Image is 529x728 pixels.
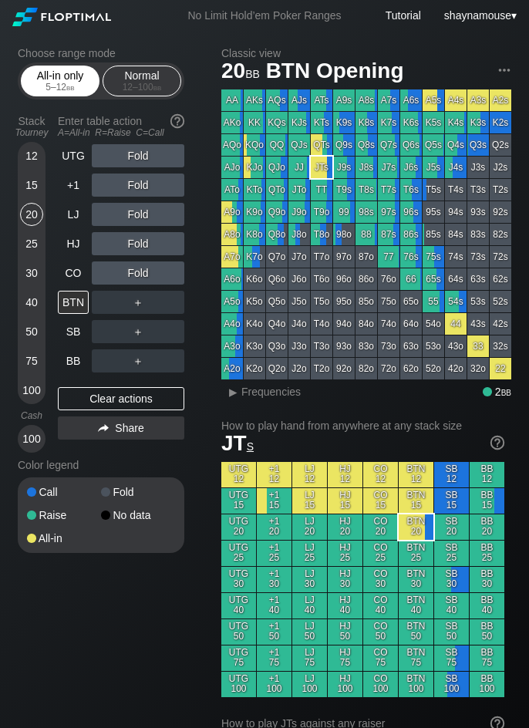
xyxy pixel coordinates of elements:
div: +1 50 [257,619,291,645]
div: A5s [423,89,444,111]
div: 98o [333,224,355,245]
div: BTN 25 [399,541,433,566]
div: ▸ [223,383,243,401]
div: AQs [266,89,288,111]
div: 22 [490,358,511,379]
div: ATs [311,89,332,111]
div: A7s [378,89,399,111]
div: UTG 50 [221,619,256,645]
div: K5s [423,112,444,133]
div: HJ [58,232,89,255]
div: 55 [423,291,444,312]
div: A7o [221,246,243,268]
div: QTs [311,134,332,156]
span: BTN Opening [264,59,406,85]
div: 96o [333,268,355,290]
div: AJs [288,89,310,111]
div: HJ 12 [328,462,362,487]
div: 32s [490,335,511,357]
div: T9s [333,179,355,201]
div: J3s [467,157,489,178]
div: T5o [311,291,332,312]
div: +1 40 [257,593,291,618]
div: Cash [12,410,52,421]
div: T9o [311,201,332,223]
div: Normal [106,66,177,96]
div: BB 50 [470,619,504,645]
div: K6s [400,112,422,133]
div: BB 12 [470,462,504,487]
div: J3o [288,335,310,357]
div: KJo [244,157,265,178]
div: A6o [221,268,243,290]
div: BB 20 [470,514,504,540]
div: 86o [355,268,377,290]
div: A2o [221,358,243,379]
div: T7s [378,179,399,201]
div: 52o [423,358,444,379]
div: J7o [288,246,310,268]
div: Raise [27,510,101,521]
div: Clear actions [58,387,184,410]
div: 66 [400,268,422,290]
div: AJo [221,157,243,178]
div: LJ 75 [292,645,327,671]
div: KQo [244,134,265,156]
div: AA [221,89,243,111]
div: KTo [244,179,265,201]
div: K6o [244,268,265,290]
div: Q7s [378,134,399,156]
div: UTG 30 [221,567,256,592]
div: K8s [355,112,377,133]
div: 84o [355,313,377,335]
div: HJ 75 [328,645,362,671]
div: Q8o [266,224,288,245]
div: T4s [445,179,467,201]
div: A3o [221,335,243,357]
div: Fold [92,174,184,197]
div: BB 15 [470,488,504,514]
div: 88 [355,224,377,245]
div: SB 50 [434,619,469,645]
div: Q7o [266,246,288,268]
div: 53o [423,335,444,357]
div: No data [101,510,175,521]
div: 74o [378,313,399,335]
div: 43s [467,313,489,335]
div: 99 [333,201,355,223]
div: No Limit Hold’em Poker Ranges [164,9,364,25]
div: 40 [20,291,43,314]
div: 82s [490,224,511,245]
div: KQs [266,112,288,133]
div: 85s [423,224,444,245]
h2: Choose range mode [18,47,184,59]
div: QJs [288,134,310,156]
div: BTN 40 [399,593,433,618]
div: J6s [400,157,422,178]
div: CO 30 [363,567,398,592]
div: UTG 15 [221,488,256,514]
h2: Classic view [221,47,511,59]
div: Q4s [445,134,467,156]
div: 63o [400,335,422,357]
div: Stack [12,109,52,144]
div: K9s [333,112,355,133]
div: T6s [400,179,422,201]
div: 93o [333,335,355,357]
div: AKo [221,112,243,133]
div: T3s [467,179,489,201]
div: 87o [355,246,377,268]
div: Q3s [467,134,489,156]
div: 87s [378,224,399,245]
div: +1 25 [257,541,291,566]
div: T2s [490,179,511,201]
img: Floptimal logo [12,8,111,26]
div: 92o [333,358,355,379]
div: Q9o [266,201,288,223]
div: 73s [467,246,489,268]
div: T3o [311,335,332,357]
div: J2s [490,157,511,178]
div: A8s [355,89,377,111]
div: 54s [445,291,467,312]
div: 54o [423,313,444,335]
